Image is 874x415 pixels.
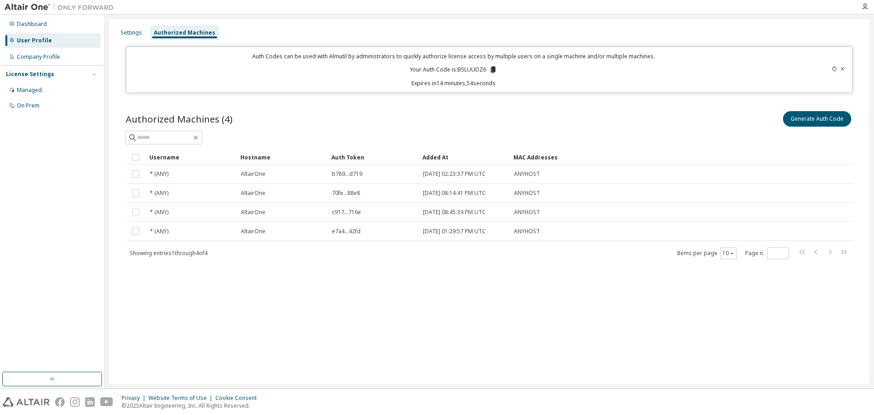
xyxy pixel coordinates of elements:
[423,190,486,197] span: [DATE] 08:14:41 PM UTC
[121,29,142,36] div: Settings
[132,79,776,87] p: Expires in 14 minutes, 54 seconds
[122,402,262,410] p: © 2025 Altair Engineering, Inc. All Rights Reserved.
[722,250,735,257] button: 10
[85,397,95,407] img: linkedin.svg
[241,228,265,235] span: AltairOne
[154,29,215,36] div: Authorized Machines
[423,170,486,178] span: [DATE] 02:23:37 PM UTC
[149,150,233,164] div: Username
[514,170,540,178] span: ANYHOST
[410,66,497,74] p: Your Auth Code is: B5LUUDZ6
[745,247,789,259] span: Page n.
[148,395,215,402] div: Website Terms of Use
[6,71,54,78] div: License Settings
[17,37,52,44] div: User Profile
[241,170,265,178] span: AltairOne
[332,209,361,216] span: c917...716e
[17,102,40,109] div: On Prem
[215,395,262,402] div: Cookie Consent
[126,113,233,125] span: Authorized Machines (4)
[514,228,540,235] span: ANYHOST
[332,228,361,235] span: e7a4...42fd
[332,170,362,178] span: b789...d719
[423,209,486,216] span: [DATE] 08:45:39 PM UTC
[150,228,168,235] span: * (ANY)
[783,111,851,127] button: Generate Auth Code
[150,190,168,197] span: * (ANY)
[150,170,168,178] span: * (ANY)
[5,3,118,12] img: Altair One
[241,190,265,197] span: AltairOne
[240,150,324,164] div: Hostname
[332,190,360,197] span: 70fe...88e8
[514,209,540,216] span: ANYHOST
[422,150,506,164] div: Added At
[132,52,776,60] p: Auth Codes can be used with Almutil by administrators to quickly authorize license access by mult...
[150,209,168,216] span: * (ANY)
[17,87,42,94] div: Managed
[3,397,50,407] img: altair_logo.svg
[17,53,60,61] div: Company Profile
[130,249,208,257] span: Showing entries 1 through 4 of 4
[55,397,65,407] img: facebook.svg
[514,190,540,197] span: ANYHOST
[331,150,415,164] div: Auth Token
[513,150,757,164] div: MAC Addresses
[100,397,113,407] img: youtube.svg
[70,397,80,407] img: instagram.svg
[423,228,486,235] span: [DATE] 01:29:57 PM UTC
[677,247,737,259] span: Items per page
[17,20,47,28] div: Dashboard
[122,395,148,402] div: Privacy
[241,209,265,216] span: AltairOne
